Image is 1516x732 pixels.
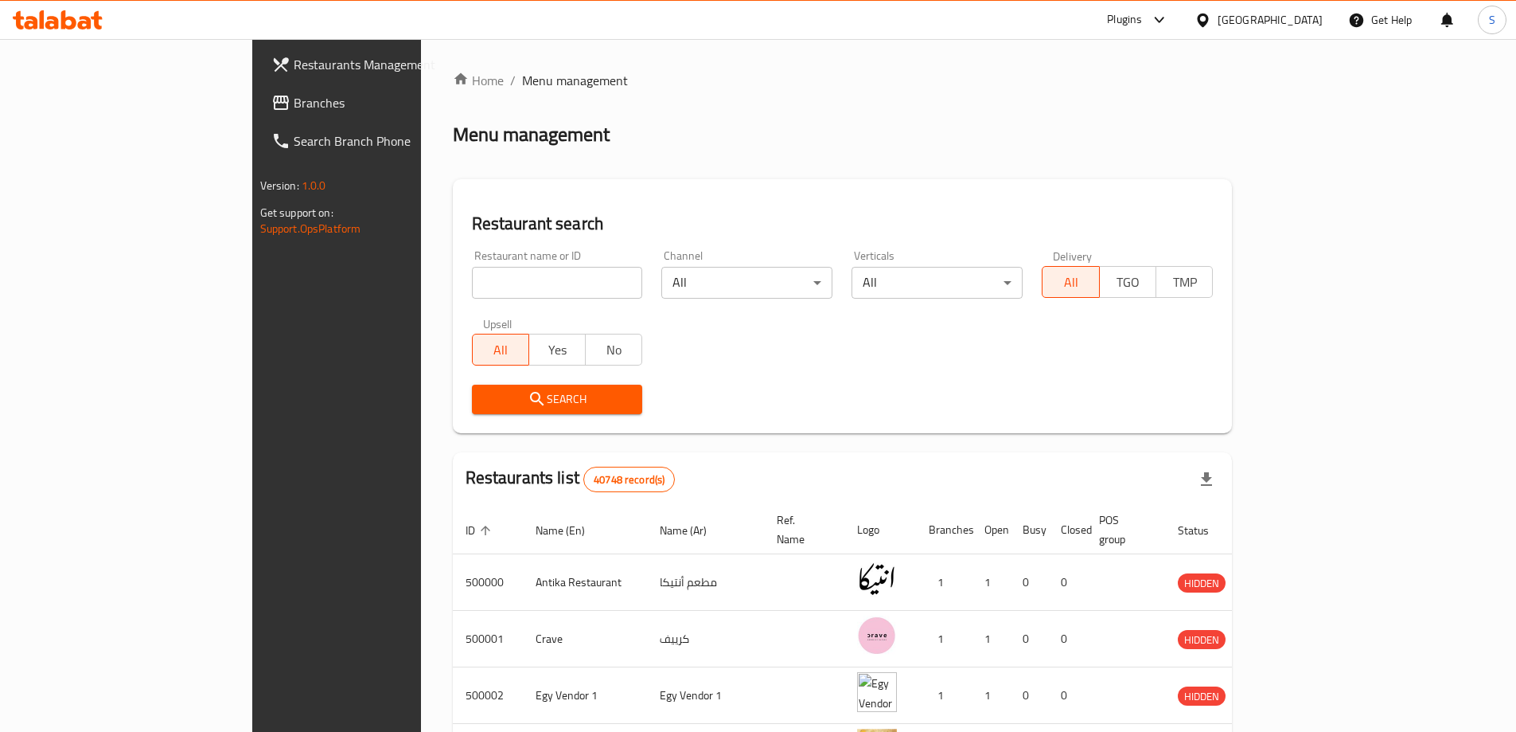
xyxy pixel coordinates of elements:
span: HIDDEN [1178,687,1226,706]
button: All [472,334,529,366]
span: TMP [1163,271,1206,294]
span: Restaurants Management [294,55,493,74]
td: 0 [1010,611,1048,667]
th: Open [972,506,1010,554]
label: Delivery [1053,250,1093,261]
td: Crave [523,611,647,667]
td: Egy Vendor 1 [523,667,647,724]
a: Search Branch Phone [259,122,505,160]
div: All [852,267,1023,299]
td: كرييف [647,611,764,667]
img: Antika Restaurant [857,559,897,599]
h2: Restaurants list [466,466,676,492]
li: / [510,71,516,90]
span: S [1489,11,1495,29]
td: Egy Vendor 1 [647,667,764,724]
td: 0 [1010,667,1048,724]
div: [GEOGRAPHIC_DATA] [1218,11,1323,29]
span: Menu management [522,71,628,90]
div: All [661,267,832,299]
button: TGO [1099,266,1156,298]
div: Export file [1187,460,1226,499]
td: 0 [1048,554,1086,611]
a: Support.OpsPlatform [260,218,361,239]
span: Name (Ar) [660,521,727,540]
span: ID [466,521,496,540]
div: Total records count [583,467,675,492]
td: 1 [916,667,972,724]
span: Name (En) [536,521,606,540]
h2: Restaurant search [472,212,1214,236]
th: Busy [1010,506,1048,554]
th: Logo [844,506,916,554]
button: No [585,334,642,366]
a: Restaurants Management [259,45,505,84]
td: 1 [972,611,1010,667]
span: Version: [260,175,299,196]
span: 1.0.0 [302,175,326,196]
td: Antika Restaurant [523,554,647,611]
td: 0 [1010,554,1048,611]
a: Branches [259,84,505,122]
span: TGO [1106,271,1150,294]
img: Egy Vendor 1 [857,672,897,712]
span: Search [485,389,630,409]
span: HIDDEN [1178,574,1226,593]
input: Search for restaurant name or ID.. [472,267,643,299]
span: 40748 record(s) [584,472,674,487]
label: Upsell [483,318,512,329]
nav: breadcrumb [453,71,1233,90]
td: 0 [1048,667,1086,724]
span: Branches [294,93,493,112]
button: Search [472,385,643,414]
div: HIDDEN [1178,687,1226,706]
div: Plugins [1107,10,1142,29]
span: All [479,339,523,362]
span: Status [1178,521,1230,540]
div: HIDDEN [1178,573,1226,593]
td: 1 [972,554,1010,611]
th: Branches [916,506,972,554]
span: All [1049,271,1093,294]
td: 1 [916,554,972,611]
img: Crave [857,616,897,656]
h2: Menu management [453,122,610,147]
td: 1 [916,611,972,667]
span: Yes [536,339,579,362]
td: مطعم أنتيكا [647,554,764,611]
span: HIDDEN [1178,631,1226,649]
button: Yes [528,334,586,366]
button: All [1042,266,1099,298]
td: 1 [972,667,1010,724]
span: Search Branch Phone [294,131,493,151]
span: POS group [1099,511,1146,549]
td: 0 [1048,611,1086,667]
th: Closed [1048,506,1086,554]
span: No [592,339,636,362]
span: Ref. Name [777,511,825,549]
button: TMP [1156,266,1213,298]
span: Get support on: [260,202,333,223]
